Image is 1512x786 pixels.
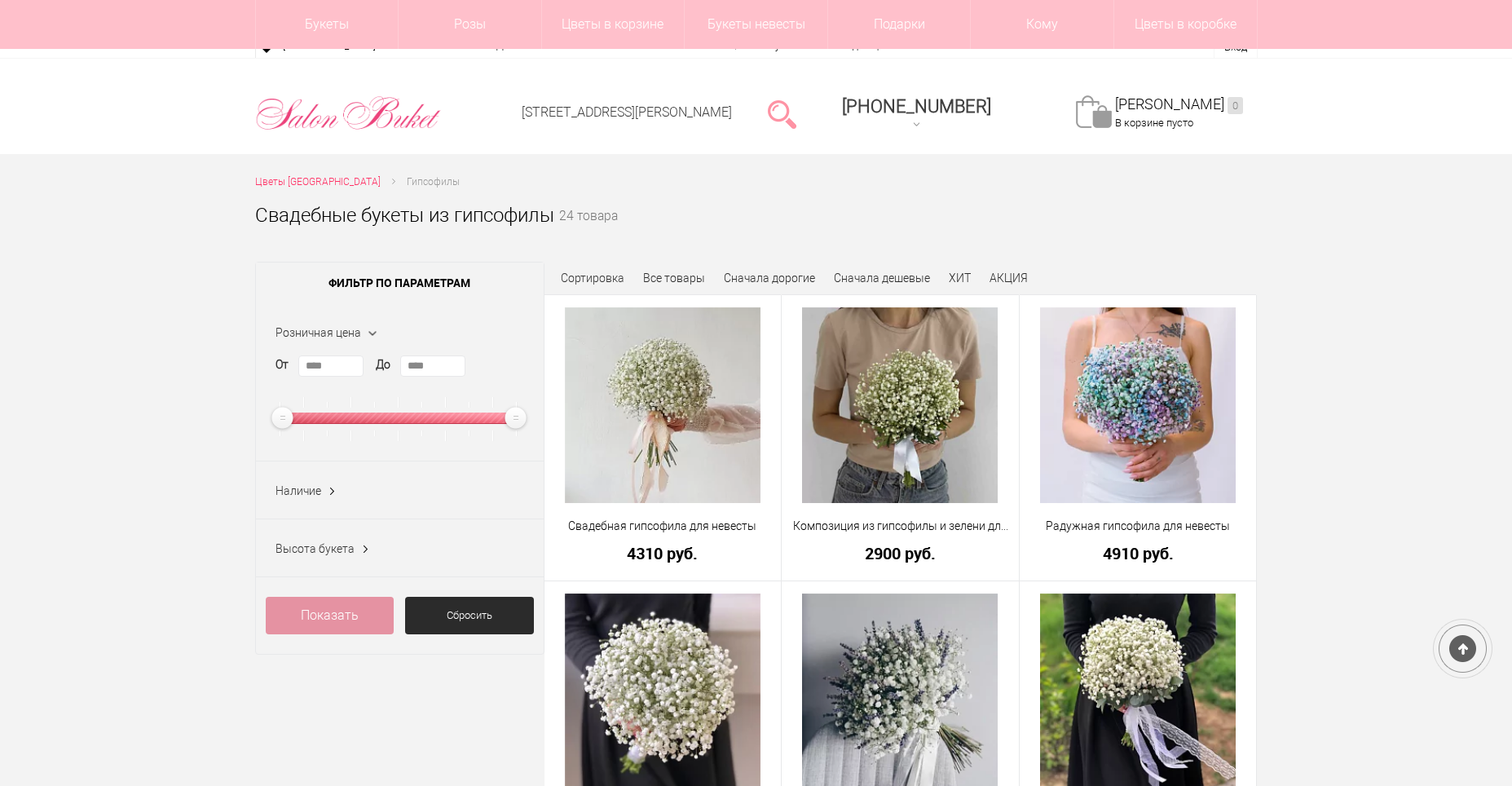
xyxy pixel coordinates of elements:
[522,104,732,120] a: [STREET_ADDRESS][PERSON_NAME]
[1040,307,1236,503] img: Радужная гипсофила для невесты
[802,307,998,503] img: Композиция из гипсофилы и зелени для невесты
[276,542,355,555] span: Высота букета
[256,263,544,303] span: Фильтр по параметрам
[276,326,361,339] span: Розничная цена
[1115,95,1243,114] a: [PERSON_NAME]
[376,356,390,373] label: До
[565,307,760,503] img: Свадебная гипсофила для невесты
[255,201,554,230] h1: Свадебные букеты из гипсофилы
[949,272,971,285] a: ХИТ
[266,597,395,634] a: Показать
[724,272,815,285] a: Сначала дорогие
[1030,518,1246,535] a: Радужная гипсофила для невесты
[842,96,991,117] div: [PHONE_NUMBER]
[990,272,1028,285] a: АКЦИЯ
[555,518,771,535] a: Свадебная гипсофила для невесты
[276,484,321,497] span: Наличие
[792,518,1008,535] a: Композиция из гипсофилы и зелени для невесты
[1115,117,1193,129] span: В корзине пусто
[643,272,705,285] a: Все товары
[1030,545,1246,562] a: 4910 руб.
[1228,97,1243,114] ins: 0
[792,545,1008,562] a: 2900 руб.
[832,91,1001,137] a: [PHONE_NUMBER]
[834,272,930,285] a: Сначала дешевые
[555,545,771,562] a: 4310 руб.
[255,176,381,188] span: Цветы [GEOGRAPHIC_DATA]
[559,210,618,249] small: 24 товара
[561,272,624,285] span: Сортировка
[255,92,442,135] img: Цветы Нижний Новгород
[255,174,381,191] a: Цветы [GEOGRAPHIC_DATA]
[405,597,534,634] a: Сбросить
[407,176,460,188] span: Гипсофилы
[276,356,289,373] label: От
